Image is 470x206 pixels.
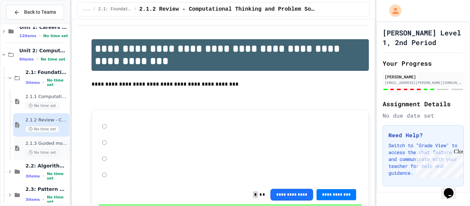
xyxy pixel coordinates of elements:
span: No time set [43,34,68,38]
span: • [39,33,41,39]
span: No time set [25,149,59,156]
span: 2.2: Algorithms from Idea to Flowchart [25,163,68,169]
span: 2.1.2 Review - Computational Thinking and Problem Solving [25,117,68,123]
p: Switch to "Grade View" to access the chat feature and communicate with your teacher for help and ... [388,142,458,176]
span: ... [83,7,90,12]
span: 2.1: Foundations of Computational Thinking [25,69,68,75]
span: / [93,7,95,12]
span: 9 items [19,57,34,62]
span: 2.3: Pattern Recognition & Decomposition [25,186,68,192]
span: Unit 1: Careers & Professionalism [19,24,68,30]
div: [PERSON_NAME] [385,74,462,80]
span: 2.1.3 Guided morning routine flowchart [25,141,68,147]
h2: Your Progress [383,58,464,68]
iframe: chat widget [441,178,463,199]
span: 3 items [25,174,40,178]
span: Back to Teams [24,9,56,16]
span: 2.1: Foundations of Computational Thinking [98,7,131,12]
div: My Account [382,3,403,19]
span: • [43,197,44,202]
span: • [36,56,38,62]
h1: [PERSON_NAME] Level 1, 2nd Period [383,28,464,47]
span: No time set [25,126,59,132]
button: Back to Teams [6,5,64,20]
span: 2.1.1 Computational Thinking and Problem Solving [25,94,68,100]
span: No time set [47,172,68,181]
span: 12 items [19,34,36,38]
span: Unit 2: Computational Thinking & Problem-Solving [19,47,68,54]
iframe: chat widget [413,149,463,178]
span: No time set [47,195,68,204]
span: No time set [25,102,59,109]
h2: Assignment Details [383,99,464,109]
span: / [134,7,137,12]
span: 3 items [25,80,40,85]
div: Chat with us now!Close [3,3,47,44]
span: • [43,173,44,179]
span: No time set [41,57,65,62]
h3: Need Help? [388,131,458,139]
div: [EMAIL_ADDRESS][PERSON_NAME][DOMAIN_NAME] [385,80,462,85]
span: 2.1.2 Review - Computational Thinking and Problem Solving [139,5,316,13]
span: • [43,80,44,85]
span: 3 items [25,197,40,202]
div: No due date set [383,111,464,120]
span: No time set [47,78,68,87]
